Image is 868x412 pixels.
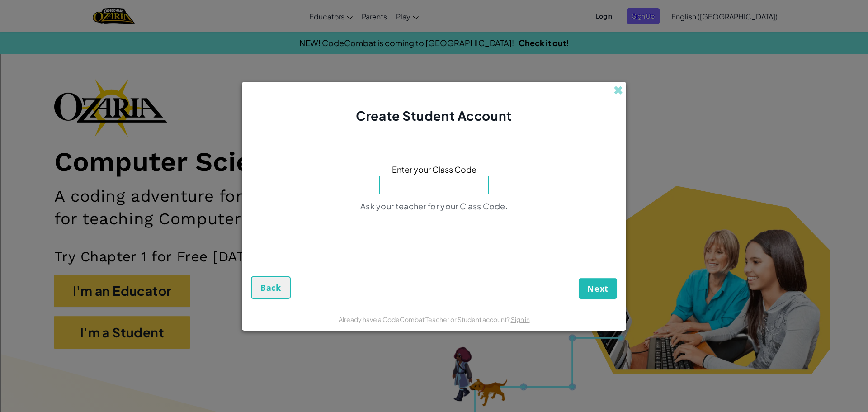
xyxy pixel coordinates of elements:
[339,315,511,323] span: Already have a CodeCombat Teacher or Student account?
[579,278,617,299] button: Next
[356,108,512,123] span: Create Student Account
[4,44,864,52] div: Sign out
[4,4,864,12] div: Sort A > Z
[4,28,864,36] div: Delete
[4,61,864,69] div: Move To ...
[4,12,864,20] div: Sort New > Old
[4,52,864,61] div: Rename
[392,163,476,176] span: Enter your Class Code
[251,276,291,299] button: Back
[4,36,864,44] div: Options
[4,20,864,28] div: Move To ...
[360,201,508,211] span: Ask your teacher for your Class Code.
[511,315,530,323] a: Sign in
[587,283,609,294] span: Next
[260,282,281,293] span: Back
